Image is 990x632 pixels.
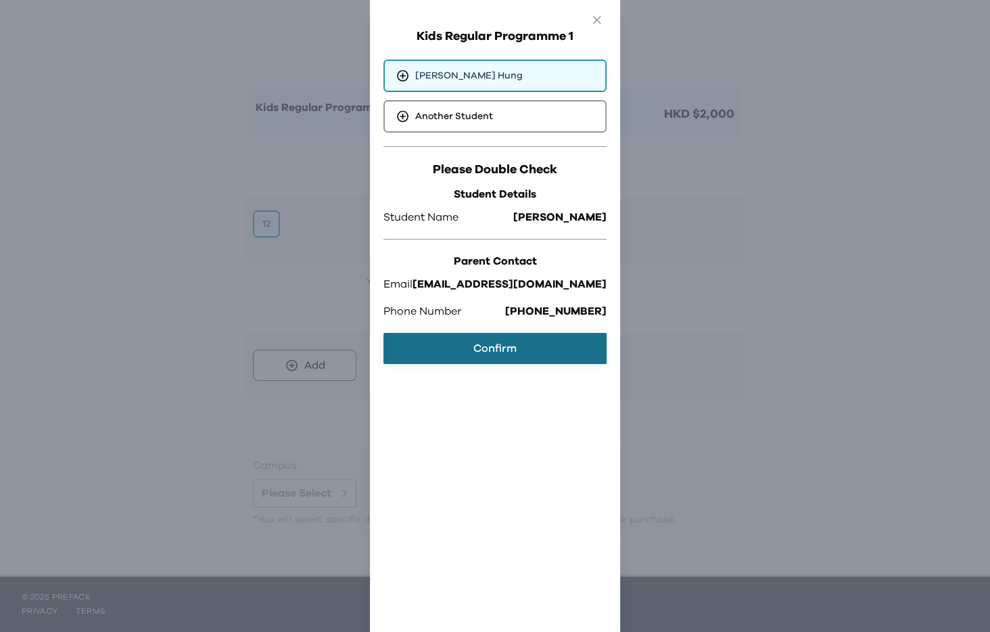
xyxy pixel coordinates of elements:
h3: Student Details [383,186,607,202]
button: Confirm [383,333,607,364]
div: [PERSON_NAME] Hung [383,60,607,92]
h2: Please Double Check [383,160,607,179]
div: Another Student [383,100,607,133]
span: [EMAIL_ADDRESS][DOMAIN_NAME] [412,276,607,292]
span: Email [383,276,412,292]
span: [PHONE_NUMBER] [505,303,607,319]
span: Phone Number [383,303,462,319]
span: [PERSON_NAME] [513,209,607,225]
span: Student Name [383,209,458,225]
h3: Parent Contact [383,253,607,269]
h2: Kids Regular Programme 1 [383,27,607,46]
span: [PERSON_NAME] Hung [415,69,523,83]
span: Another Student [415,110,493,123]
